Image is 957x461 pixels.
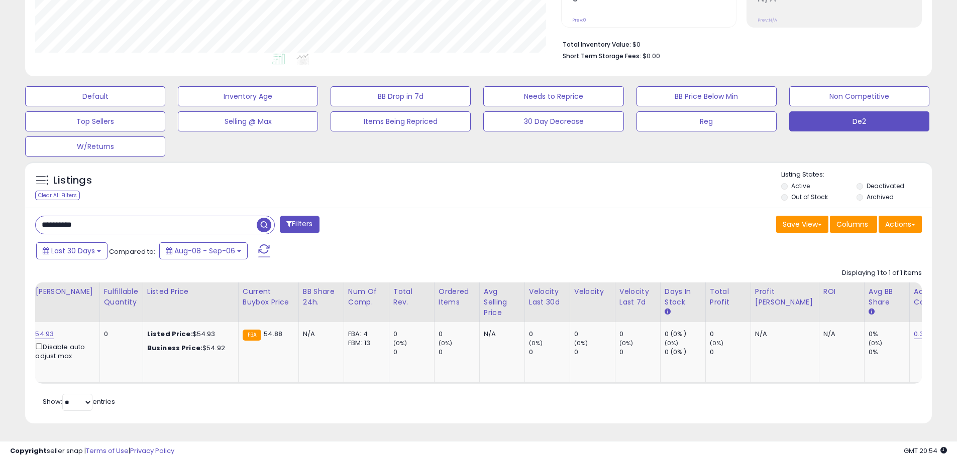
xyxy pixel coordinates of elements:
span: $0.00 [643,51,660,61]
div: BB Share 24h. [303,286,340,308]
div: Num of Comp. [348,286,385,308]
span: 54.88 [264,329,282,339]
div: FBA: 4 [348,330,381,339]
button: Filters [280,216,319,233]
div: $54.92 [147,344,231,353]
div: 0 [529,348,570,357]
button: Aug-08 - Sep-06 [159,242,248,259]
div: 0 [529,330,570,339]
button: Columns [830,216,877,233]
div: 0 [619,330,660,339]
div: FBM: 13 [348,339,381,348]
div: Ordered Items [439,286,475,308]
b: Business Price: [147,343,202,353]
small: (0%) [710,339,724,347]
div: 0 [439,330,479,339]
div: Avg Selling Price [484,286,520,318]
b: Total Inventory Value: [563,40,631,49]
button: 30 Day Decrease [483,111,623,131]
label: Out of Stock [791,193,828,201]
div: Velocity [574,286,611,297]
div: Clear All Filters [35,191,80,200]
small: (0%) [619,339,633,347]
button: Selling @ Max [178,111,318,131]
small: (0%) [439,339,453,347]
div: Disable auto adjust max [35,341,91,361]
span: Columns [836,219,868,229]
div: 0 [619,348,660,357]
div: Total Profit [710,286,747,308]
span: Compared to: [109,247,155,256]
div: N/A [755,330,811,339]
label: Archived [867,193,894,201]
div: Current Buybox Price [243,286,294,308]
label: Active [791,182,810,190]
div: 0 (0%) [665,330,705,339]
button: Reg [636,111,777,131]
button: De2 [789,111,929,131]
small: (0%) [529,339,543,347]
strong: Copyright [10,446,47,455]
div: Velocity Last 7d [619,286,656,308]
div: $54.93 [147,330,231,339]
div: Additional Cost [914,286,950,308]
small: (0%) [574,339,588,347]
a: 0.31 [914,329,926,339]
span: Show: entries [43,397,115,406]
small: (0%) [393,339,407,347]
button: Default [25,86,165,106]
button: Non Competitive [789,86,929,106]
div: N/A [303,330,336,339]
button: Top Sellers [25,111,165,131]
a: Terms of Use [86,446,129,455]
div: 0 [710,330,751,339]
button: Last 30 Days [36,242,108,259]
small: FBA [243,330,261,341]
small: Prev: N/A [758,17,777,23]
button: Inventory Age [178,86,318,106]
div: N/A [823,330,857,339]
div: [PERSON_NAME] [35,286,95,297]
div: Displaying 1 to 1 of 1 items [842,268,922,278]
div: 0 [104,330,135,339]
small: (0%) [869,339,883,347]
button: BB Price Below Min [636,86,777,106]
div: Listed Price [147,286,234,297]
div: 0 [393,348,434,357]
li: $0 [563,38,914,50]
b: Short Term Storage Fees: [563,52,641,60]
button: Items Being Repriced [331,111,471,131]
small: Prev: 0 [572,17,586,23]
small: (0%) [665,339,679,347]
h5: Listings [53,174,92,188]
div: Velocity Last 30d [529,286,566,308]
button: Save View [776,216,828,233]
label: Deactivated [867,182,904,190]
div: 0% [869,330,909,339]
a: 54.93 [35,329,54,339]
div: 0 [574,348,615,357]
button: Actions [879,216,922,233]
button: Needs to Reprice [483,86,623,106]
b: Listed Price: [147,329,193,339]
a: Privacy Policy [130,446,174,455]
button: W/Returns [25,136,165,157]
div: Days In Stock [665,286,701,308]
div: ROI [823,286,860,297]
span: Aug-08 - Sep-06 [174,246,235,256]
small: Avg BB Share. [869,308,875,317]
div: 0 (0%) [665,348,705,357]
div: Profit [PERSON_NAME] [755,286,815,308]
button: BB Drop in 7d [331,86,471,106]
div: Avg BB Share [869,286,905,308]
div: N/A [484,330,517,339]
div: seller snap | | [10,446,174,456]
div: Total Rev. [393,286,430,308]
div: 0% [869,348,909,357]
div: 0 [710,348,751,357]
div: Fulfillable Quantity [104,286,139,308]
div: 0 [393,330,434,339]
div: 0 [439,348,479,357]
div: 0 [574,330,615,339]
p: Listing States: [781,170,932,180]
